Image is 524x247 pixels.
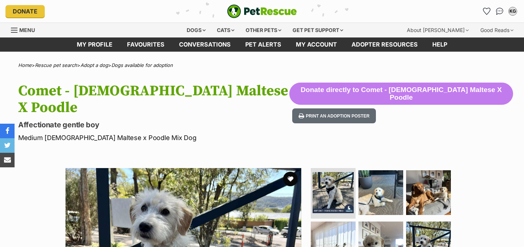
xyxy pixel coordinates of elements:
[283,172,298,186] button: favourite
[344,37,425,52] a: Adopter resources
[475,23,519,37] div: Good Reads
[212,23,239,37] div: Cats
[287,23,348,37] div: Get pet support
[402,23,474,37] div: About [PERSON_NAME]
[5,5,45,17] a: Donate
[111,62,173,68] a: Dogs available for adoption
[481,5,492,17] a: Favourites
[18,133,289,143] p: Medium [DEMOGRAPHIC_DATA] Maltese x Poodle Mix Dog
[182,23,211,37] div: Dogs
[241,23,286,37] div: Other pets
[238,37,289,52] a: Pet alerts
[19,27,35,33] span: Menu
[18,120,289,130] p: Affectionate gentle boy
[509,8,516,15] div: KG
[120,37,172,52] a: Favourites
[11,23,40,36] a: Menu
[18,62,32,68] a: Home
[18,83,289,116] h1: Comet - [DEMOGRAPHIC_DATA] Maltese X Poodle
[227,4,297,18] img: logo-e224e6f780fb5917bec1dbf3a21bbac754714ae5b6737aabdf751b685950b380.svg
[496,8,504,15] img: chat-41dd97257d64d25036548639549fe6c8038ab92f7586957e7f3b1b290dea8141.svg
[289,37,344,52] a: My account
[70,37,120,52] a: My profile
[406,170,451,215] img: Photo of Comet 1 Year Old Maltese X Poodle
[292,108,376,123] button: Print an adoption poster
[425,37,454,52] a: Help
[35,62,77,68] a: Rescue pet search
[494,5,505,17] a: Conversations
[358,170,403,215] img: Photo of Comet 1 Year Old Maltese X Poodle
[227,4,297,18] a: PetRescue
[289,83,513,105] button: Donate directly to Comet - [DEMOGRAPHIC_DATA] Maltese X Poodle
[481,5,519,17] ul: Account quick links
[313,172,354,213] img: Photo of Comet 1 Year Old Maltese X Poodle
[172,37,238,52] a: conversations
[507,5,519,17] button: My account
[80,62,108,68] a: Adopt a dog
